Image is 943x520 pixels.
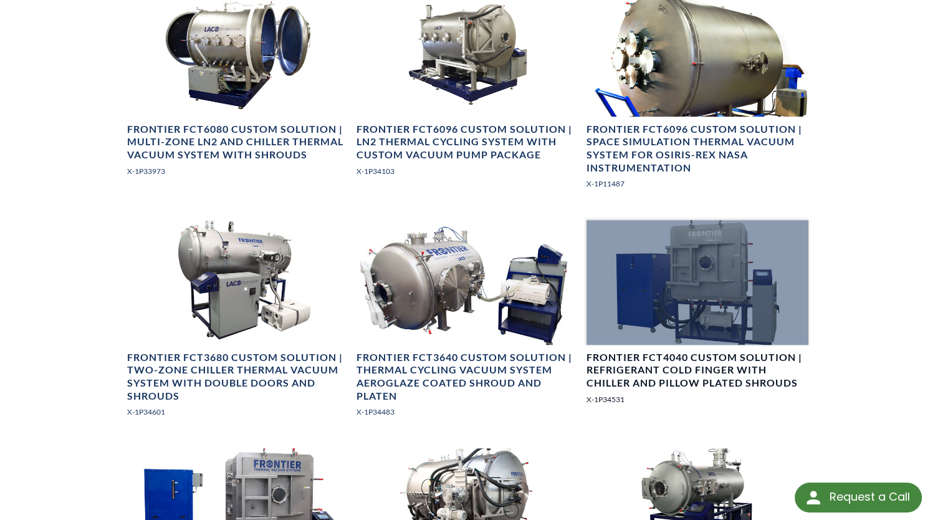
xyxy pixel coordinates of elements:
[586,123,808,175] h4: Frontier FCT6096 Custom Solution | Space Simulation Thermal Vacuum System for OSIRIS-REx NASA Ins...
[357,123,578,161] h4: Frontier FCT6096 Custom Solution | LN2 Thermal Cycling System with Custom Vacuum Pump Package
[127,406,349,418] p: X-1P34601
[127,123,349,161] h4: Frontier FCT6080 Custom Solution | Multi-Zone LN2 and Chiller Thermal Vacuum System with Shrouds
[127,220,349,428] a: Image showing full view of vacuum chamber, controller and coolers/Frontier FCT3680 Custom Solutio...
[829,483,909,511] div: Request a Call
[586,178,808,190] p: X-1P11487
[357,165,578,177] p: X-1P34103
[586,393,808,405] p: X-1P34531
[127,351,349,403] h4: Frontier FCT3680 Custom Solution | Two-Zone Chiller Thermal Vacuum System with Double Doors and S...
[357,220,578,428] a: Frontier Thermal Vacuum Chamber and Chiller System, angled viewFrontier FCT3640 Custom Solution |...
[586,351,808,390] h4: Frontier FCT4040 Custom Solution | Refrigerant Cold Finger with Chiller and Pillow Plated Shrouds
[803,488,823,508] img: round button
[795,483,922,513] div: Request a Call
[357,351,578,403] h4: Frontier FCT3640 Custom Solution | Thermal Cycling Vacuum System Aeroglaze Coated Shroud and Platen
[586,220,808,415] a: Vacuum Chamber with chillerFrontier FCT4040 Custom Solution | Refrigerant Cold Finger with Chille...
[127,165,349,177] p: X-1P33973
[357,406,578,418] p: X-1P34483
